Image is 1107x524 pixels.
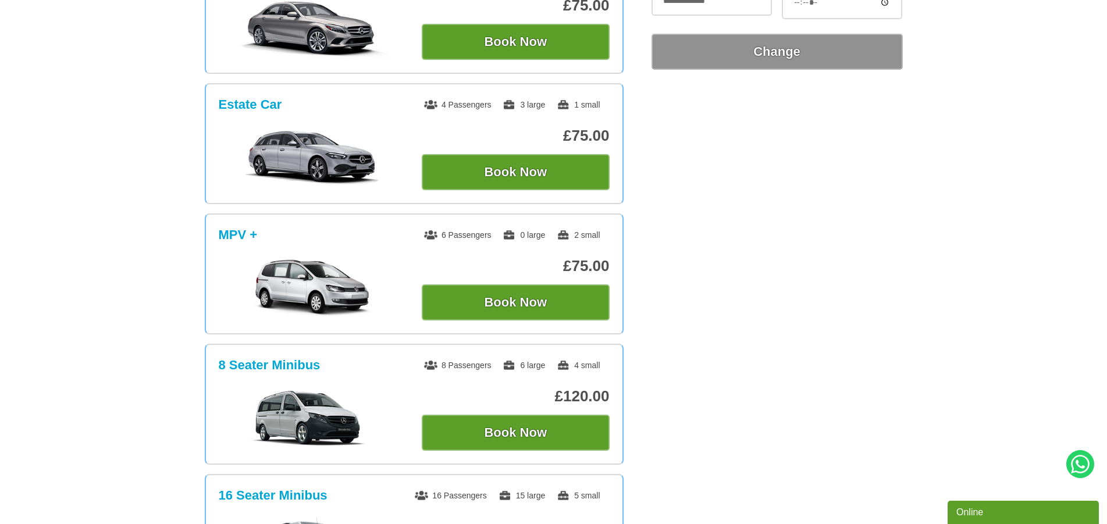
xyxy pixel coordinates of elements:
[422,257,610,275] p: £75.00
[219,97,282,112] h3: Estate Car
[422,24,610,60] button: Book Now
[225,129,400,187] img: Estate Car
[422,387,610,405] p: £120.00
[499,491,546,500] span: 15 large
[424,230,492,240] span: 6 Passengers
[503,100,545,109] span: 3 large
[557,491,600,500] span: 5 small
[557,361,600,370] span: 4 small
[225,259,400,317] img: MPV +
[422,284,610,320] button: Book Now
[503,361,545,370] span: 6 large
[225,389,400,447] img: 8 Seater Minibus
[424,100,492,109] span: 4 Passengers
[652,34,903,70] button: Change
[219,488,328,503] h3: 16 Seater Minibus
[557,100,600,109] span: 1 small
[422,154,610,190] button: Book Now
[219,227,258,243] h3: MPV +
[422,127,610,145] p: £75.00
[219,358,321,373] h3: 8 Seater Minibus
[424,361,492,370] span: 8 Passengers
[503,230,545,240] span: 0 large
[422,415,610,451] button: Book Now
[557,230,600,240] span: 2 small
[948,498,1101,524] iframe: chat widget
[415,491,486,500] span: 16 Passengers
